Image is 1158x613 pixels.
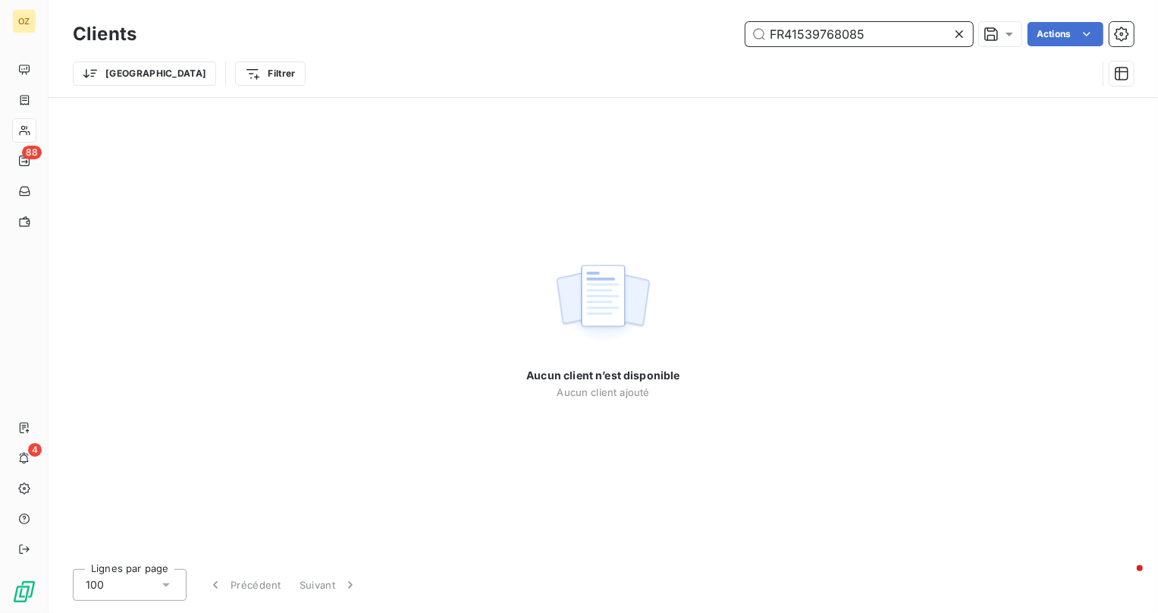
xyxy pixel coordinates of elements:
[1028,22,1103,46] button: Actions
[290,569,367,601] button: Suivant
[526,368,679,383] span: Aucun client n’est disponible
[12,9,36,33] div: OZ
[1106,561,1143,598] iframe: Intercom live chat
[86,577,104,593] span: 100
[554,256,651,351] img: empty state
[557,386,650,398] span: Aucun client ajouté
[235,61,305,86] button: Filtrer
[745,22,973,46] input: Rechercher
[73,20,137,48] h3: Clients
[73,61,216,86] button: [GEOGRAPHIC_DATA]
[12,580,36,604] img: Logo LeanPay
[28,443,42,457] span: 4
[199,569,290,601] button: Précédent
[22,146,42,159] span: 88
